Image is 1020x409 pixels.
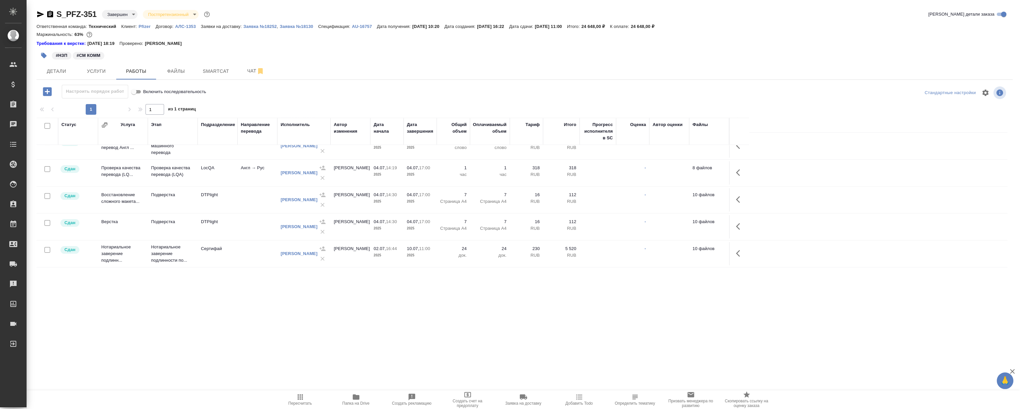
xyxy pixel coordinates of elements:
p: Сдан [64,193,75,199]
p: Страница А4 [440,225,467,232]
button: Здесь прячутся важные кнопки [732,138,748,154]
p: 04.07, [407,192,419,197]
td: Англ → Рус [237,134,277,158]
p: 17:00 [419,165,430,170]
p: AU-16757 [352,24,377,29]
p: Ответственная команда: [37,24,89,29]
div: Направление перевода [241,121,274,135]
td: DTPlight [198,215,237,238]
span: Добавить Todo [565,401,593,406]
p: 24 648,00 ₽ [581,24,610,29]
td: [PERSON_NAME] [330,161,370,185]
p: #НЗП [56,52,67,59]
button: Создать счет на предоплату [440,390,496,409]
span: Smartcat [200,67,232,75]
button: 🙏 [997,372,1013,389]
p: 16:44 [386,246,397,251]
button: Доп статусы указывают на важность/срочность заказа [203,10,211,19]
p: 112 [546,218,576,225]
span: Чат [240,67,272,75]
p: 7 [473,192,507,198]
button: Здесь прячутся важные кнопки [732,245,748,261]
td: Профессиональный перевод Англ ... [98,134,148,158]
a: [PERSON_NAME] [281,143,318,148]
div: Оплачиваемый объем [473,121,507,135]
p: 10.07, [407,246,419,251]
span: Включить последовательность [143,88,206,95]
p: 14:19 [386,165,397,170]
button: Добавить Todo [551,390,607,409]
button: Здесь прячутся важные кнопки [732,218,748,234]
p: 10 файлов [693,245,726,252]
button: Заявка №18252 [243,23,277,30]
p: , [277,24,280,29]
span: Настроить таблицу [977,85,993,101]
div: Дата завершения [407,121,433,135]
a: - [645,192,646,197]
td: Верстка [98,215,148,238]
button: Скопировать ссылку для ЯМессенджера [37,10,45,18]
div: Файлы [693,121,708,128]
p: док. [440,252,467,259]
span: Призвать менеджера по развитию [667,399,715,408]
td: LocQA [198,161,237,185]
p: RUB [546,225,576,232]
p: 2025 [374,171,400,178]
td: [PERSON_NAME] [330,215,370,238]
p: 63% [74,32,85,37]
p: Дата получения: [377,24,412,29]
p: RUB [513,225,540,232]
p: 2025 [374,252,400,259]
p: [PERSON_NAME] [145,40,187,47]
p: RUB [546,252,576,259]
a: AU-16757 [352,23,377,29]
p: Pfizer [139,24,155,29]
button: Папка на Drive [328,390,384,409]
div: Услуга [121,121,135,128]
p: 2025 [374,225,400,232]
button: Определить тематику [607,390,663,409]
span: Детали [41,67,72,75]
p: слово [473,144,507,151]
p: Страница А4 [440,198,467,205]
p: RUB [513,198,540,205]
p: 2025 [407,198,433,205]
p: Проверка качества перевода (LQA) [151,165,194,178]
td: Сертифай [198,242,237,265]
div: Итого [564,121,576,128]
p: 2025 [407,225,433,232]
button: Скопировать ссылку [46,10,54,18]
a: [PERSON_NAME] [281,197,318,202]
p: 16 [513,192,540,198]
p: 10 файлов [693,218,726,225]
div: Этап [151,121,161,128]
p: док. [473,252,507,259]
p: 16 [513,218,540,225]
p: Подверстка [151,218,194,225]
span: СМ КОММ [72,52,105,58]
p: RUB [546,144,576,151]
p: 7 [473,218,507,225]
div: Тариф [525,121,540,128]
p: 24 [440,245,467,252]
p: [DATE] 10:20 [412,24,444,29]
span: Папка на Drive [342,401,370,406]
p: 04.07, [407,165,419,170]
p: Страница А4 [473,225,507,232]
span: Работы [120,67,152,75]
td: Нотариальное заверение подлинн... [98,240,148,267]
a: S_PFZ-351 [56,10,97,19]
div: Нажми, чтобы открыть папку с инструкцией [37,40,87,47]
p: 230 [513,245,540,252]
button: Постпретензионный [146,12,191,17]
button: 7652.23 RUB; [85,30,94,39]
p: Заявки на доставку: [201,24,243,29]
a: [PERSON_NAME] [281,224,318,229]
button: Создать рекламацию [384,390,440,409]
div: Автор оценки [653,121,683,128]
p: час [440,171,467,178]
p: Страница А4 [473,198,507,205]
div: Дата начала [374,121,400,135]
p: Маржинальность: [37,32,74,37]
p: [DATE] 18:19 [87,40,120,47]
